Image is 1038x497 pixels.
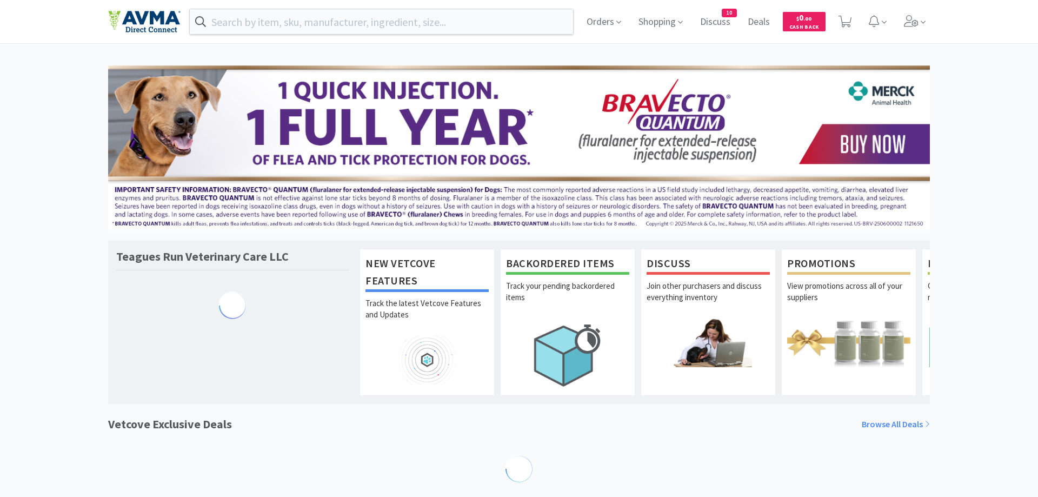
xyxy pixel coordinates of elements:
[722,9,736,17] span: 10
[787,255,910,275] h1: Promotions
[365,335,489,385] img: hero_feature_roadmap.png
[796,12,811,23] span: 0
[108,415,232,434] h1: Vetcove Exclusive Deals
[783,7,826,36] a: $0.00Cash Back
[696,17,735,27] a: Discuss10
[365,255,489,292] h1: New Vetcove Features
[641,249,776,396] a: DiscussJoin other purchasers and discuss everything inventory
[862,418,930,432] a: Browse All Deals
[365,297,489,335] p: Track the latest Vetcove Features and Updates
[500,249,635,396] a: Backordered ItemsTrack your pending backordered items
[787,318,910,367] img: hero_promotions.png
[647,255,770,275] h1: Discuss
[743,17,774,27] a: Deals
[647,280,770,318] p: Join other purchasers and discuss everything inventory
[506,318,629,392] img: hero_backorders.png
[647,318,770,367] img: hero_discuss.png
[789,24,819,31] span: Cash Back
[360,249,495,396] a: New Vetcove FeaturesTrack the latest Vetcove Features and Updates
[190,9,573,34] input: Search by item, sku, manufacturer, ingredient, size...
[108,65,930,230] img: 3ffb5edee65b4d9ab6d7b0afa510b01f.jpg
[108,10,181,33] img: e4e33dab9f054f5782a47901c742baa9_102.png
[506,255,629,275] h1: Backordered Items
[116,249,289,264] h1: Teagues Run Veterinary Care LLC
[787,280,910,318] p: View promotions across all of your suppliers
[506,280,629,318] p: Track your pending backordered items
[796,15,799,22] span: $
[803,15,811,22] span: . 00
[781,249,916,396] a: PromotionsView promotions across all of your suppliers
